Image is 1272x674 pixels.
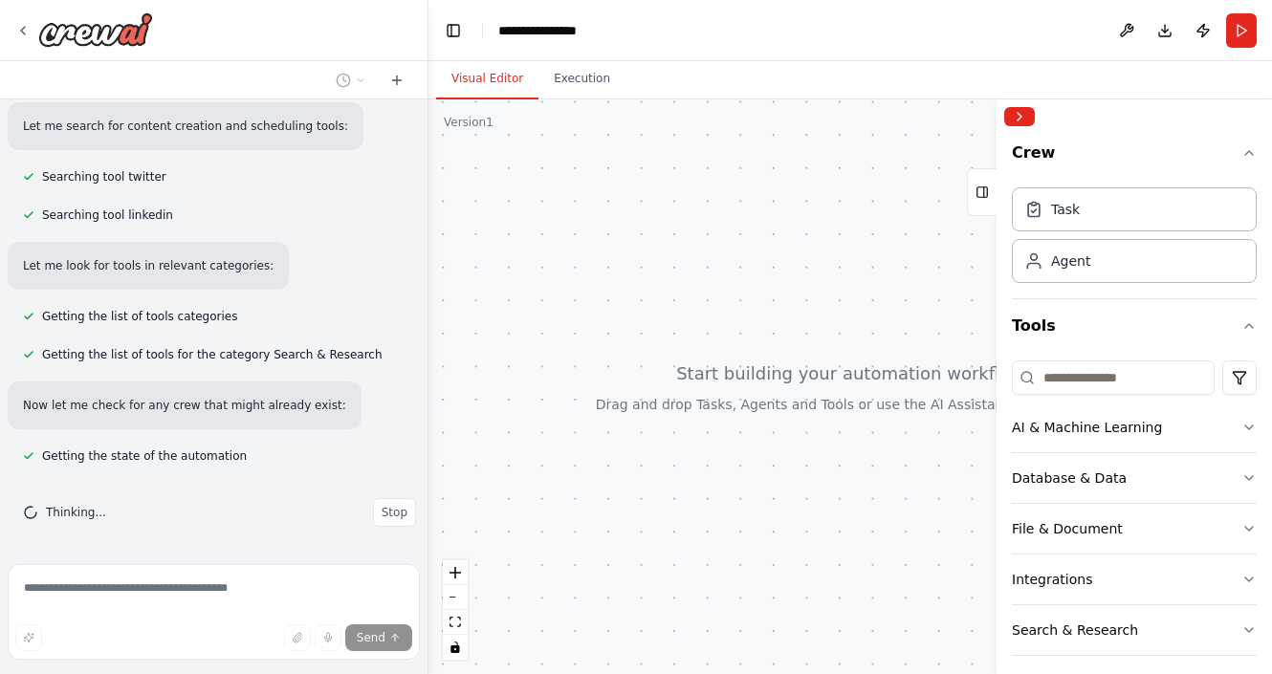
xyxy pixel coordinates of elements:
[23,257,274,274] p: Let me look for tools in relevant categories:
[1012,180,1257,298] div: Crew
[1051,251,1090,271] div: Agent
[328,69,374,92] button: Switch to previous chat
[1012,402,1257,452] button: AI & Machine Learning
[443,585,468,610] button: zoom out
[38,12,153,47] img: Logo
[444,115,493,130] div: Version 1
[1004,107,1035,126] button: Collapse right sidebar
[23,118,348,135] p: Let me search for content creation and scheduling tools:
[443,635,468,660] button: toggle interactivity
[345,624,412,651] button: Send
[443,560,468,585] button: zoom in
[1012,570,1092,589] div: Integrations
[1012,554,1257,604] button: Integrations
[382,69,412,92] button: Start a new chat
[42,309,237,324] span: Getting the list of tools categories
[42,347,383,362] span: Getting the list of tools for the category Search & Research
[440,17,467,44] button: Hide left sidebar
[23,397,346,414] p: Now let me check for any crew that might already exist:
[436,59,538,99] button: Visual Editor
[315,624,341,651] button: Click to speak your automation idea
[443,610,468,635] button: fit view
[538,59,625,99] button: Execution
[46,505,106,520] span: Thinking...
[989,99,1004,674] button: Toggle Sidebar
[1012,519,1123,538] div: File & Document
[1012,418,1162,437] div: AI & Machine Learning
[284,624,311,651] button: Upload files
[1012,468,1127,488] div: Database & Data
[42,207,173,223] span: Searching tool linkedin
[443,560,468,660] div: React Flow controls
[1012,453,1257,503] button: Database & Data
[42,448,247,464] span: Getting the state of the automation
[1012,134,1257,180] button: Crew
[373,498,416,527] button: Stop
[42,169,166,185] span: Searching tool twitter
[1012,299,1257,353] button: Tools
[382,505,407,520] span: Stop
[15,624,42,651] button: Improve this prompt
[498,21,597,40] nav: breadcrumb
[1012,605,1257,655] button: Search & Research
[1012,504,1257,554] button: File & Document
[357,630,385,645] span: Send
[1051,200,1080,219] div: Task
[1012,620,1138,640] div: Search & Research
